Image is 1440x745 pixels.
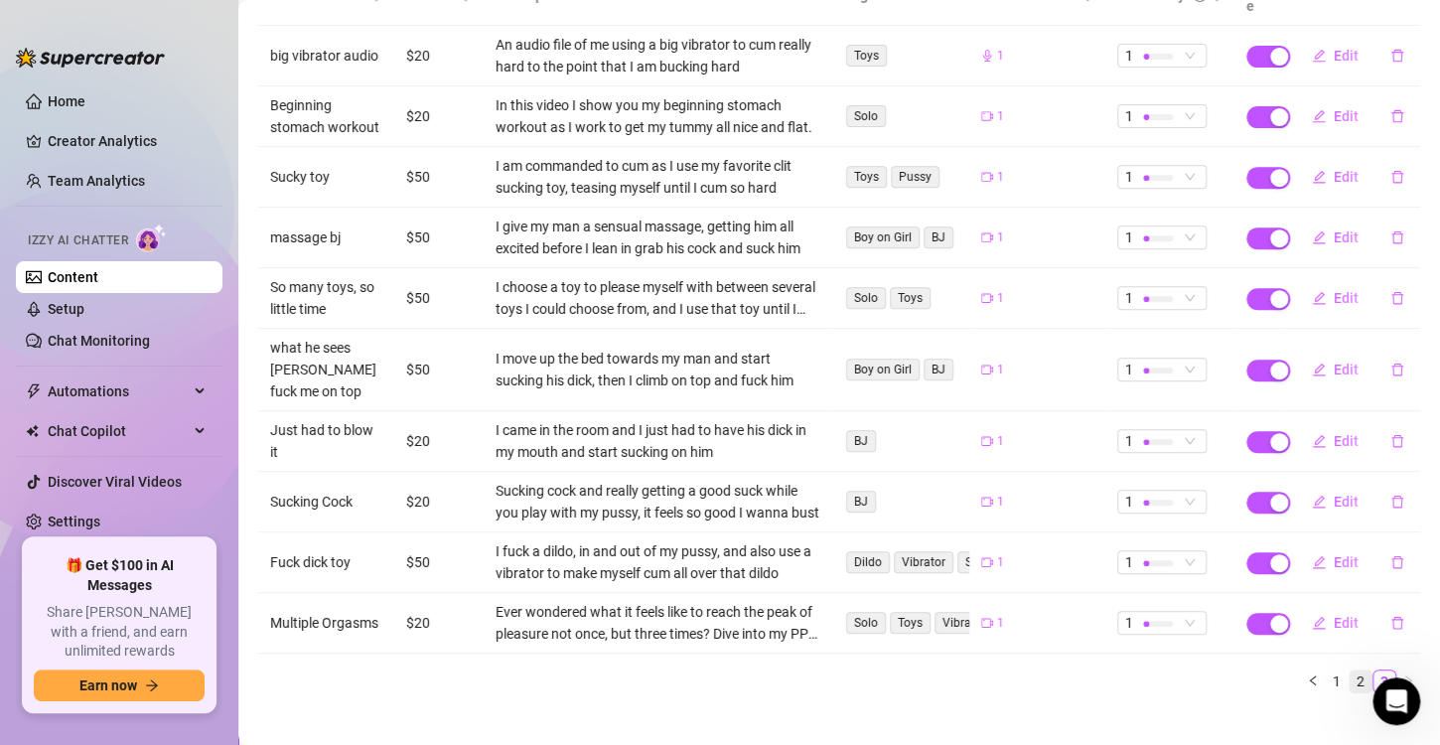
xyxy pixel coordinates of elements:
span: video-camera [981,110,993,122]
span: Edit [1334,108,1359,124]
span: delete [1390,291,1404,305]
span: Edit [1334,362,1359,377]
span: Toys [846,45,887,67]
div: An audio file of me using a big vibrator to cum really hard to the point that I am bucking hard [496,34,820,77]
td: $50 [394,329,484,411]
span: 1 [997,493,1004,512]
div: Sucking cock and really getting a good suck while you play with my pussy, it feels so good I wann... [496,480,820,523]
a: Settings [48,514,100,529]
span: Vibrator [935,612,994,634]
iframe: Intercom live chat [1372,677,1420,725]
span: 1 [997,289,1004,308]
span: Izzy AI Chatter [28,231,128,250]
span: delete [1390,170,1404,184]
span: 1 [997,107,1004,126]
button: Edit [1296,425,1374,457]
span: 1 [997,432,1004,451]
span: left [1307,674,1319,686]
span: Edit [1334,554,1359,570]
button: delete [1374,354,1420,385]
li: Next Page [1396,670,1420,693]
div: Ever wondered what it feels like to reach the peak of pleasure not once, but three times? Dive in... [496,601,820,645]
span: delete [1390,495,1404,509]
span: video-camera [981,231,993,243]
button: Edit [1296,486,1374,518]
a: Team Analytics [48,173,145,189]
td: So many toys, so little time [258,268,394,329]
span: Pussy [891,166,939,188]
span: arrow-right [145,678,159,692]
button: delete [1374,282,1420,314]
td: Fuck dick toy [258,532,394,593]
td: Beginning stomach workout [258,86,394,147]
span: delete [1390,434,1404,448]
span: 1 [997,228,1004,247]
span: Boy on Girl [846,359,920,380]
span: 1 [1125,551,1133,573]
span: Edit [1334,169,1359,185]
div: I am commanded to cum as I use my favorite clit sucking toy, teasing myself until I cum so hard [496,155,820,199]
span: Chat Copilot [48,415,189,447]
span: video-camera [981,292,993,304]
span: thunderbolt [26,383,42,399]
div: I fuck a dildo, in and out of my pussy, and also use a vibrator to make myself cum all over that ... [496,540,820,584]
td: Just had to blow it [258,411,394,472]
span: edit [1312,170,1326,184]
button: Edit [1296,100,1374,132]
button: delete [1374,222,1420,253]
div: I choose a toy to please myself with between several toys I could choose from, and I use that toy... [496,276,820,320]
span: 1 [997,361,1004,379]
li: Previous Page [1301,670,1325,693]
span: 1 [1125,430,1133,452]
span: 1 [997,614,1004,633]
span: video-camera [981,496,993,508]
a: 3 [1373,670,1395,692]
td: $50 [394,208,484,268]
button: delete [1374,161,1420,193]
span: Edit [1334,48,1359,64]
span: Dildo [846,551,890,573]
span: 1 [997,47,1004,66]
button: Edit [1296,40,1374,72]
span: Toys [846,166,887,188]
button: Edit [1296,282,1374,314]
span: delete [1390,363,1404,376]
span: Solo [846,105,886,127]
span: delete [1390,49,1404,63]
span: 1 [1125,359,1133,380]
span: Solo [846,612,886,634]
span: 1 [1125,226,1133,248]
button: Edit [1296,222,1374,253]
span: edit [1312,616,1326,630]
a: 1 [1326,670,1348,692]
img: Chat Copilot [26,424,39,438]
td: $20 [394,472,484,532]
span: delete [1390,109,1404,123]
li: 1 [1325,670,1349,693]
span: 1 [1125,45,1133,67]
div: I move up the bed towards my man and start sucking his dick, then I climb on top and fuck him [496,348,820,391]
button: Earn nowarrow-right [34,670,205,701]
img: logo-BBDzfeDw.svg [16,48,165,68]
span: Edit [1334,290,1359,306]
a: Discover Viral Videos [48,474,182,490]
span: BJ [924,226,953,248]
span: Share [PERSON_NAME] with a friend, and earn unlimited rewards [34,603,205,662]
td: massage bj [258,208,394,268]
button: right [1396,670,1420,693]
span: 1 [1125,105,1133,127]
span: delete [1390,616,1404,630]
span: Earn now [79,677,137,693]
a: Home [48,93,85,109]
span: right [1402,674,1414,686]
td: Sucking Cock [258,472,394,532]
button: delete [1374,546,1420,578]
a: Setup [48,301,84,317]
td: $50 [394,532,484,593]
div: In this video I show you my beginning stomach workout as I work to get my tummy all nice and flat. [496,94,820,138]
td: $20 [394,411,484,472]
span: Edit [1334,229,1359,245]
button: Edit [1296,354,1374,385]
span: edit [1312,495,1326,509]
div: I came in the room and I just had to have his dick in my mouth and start sucking on him [496,419,820,463]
